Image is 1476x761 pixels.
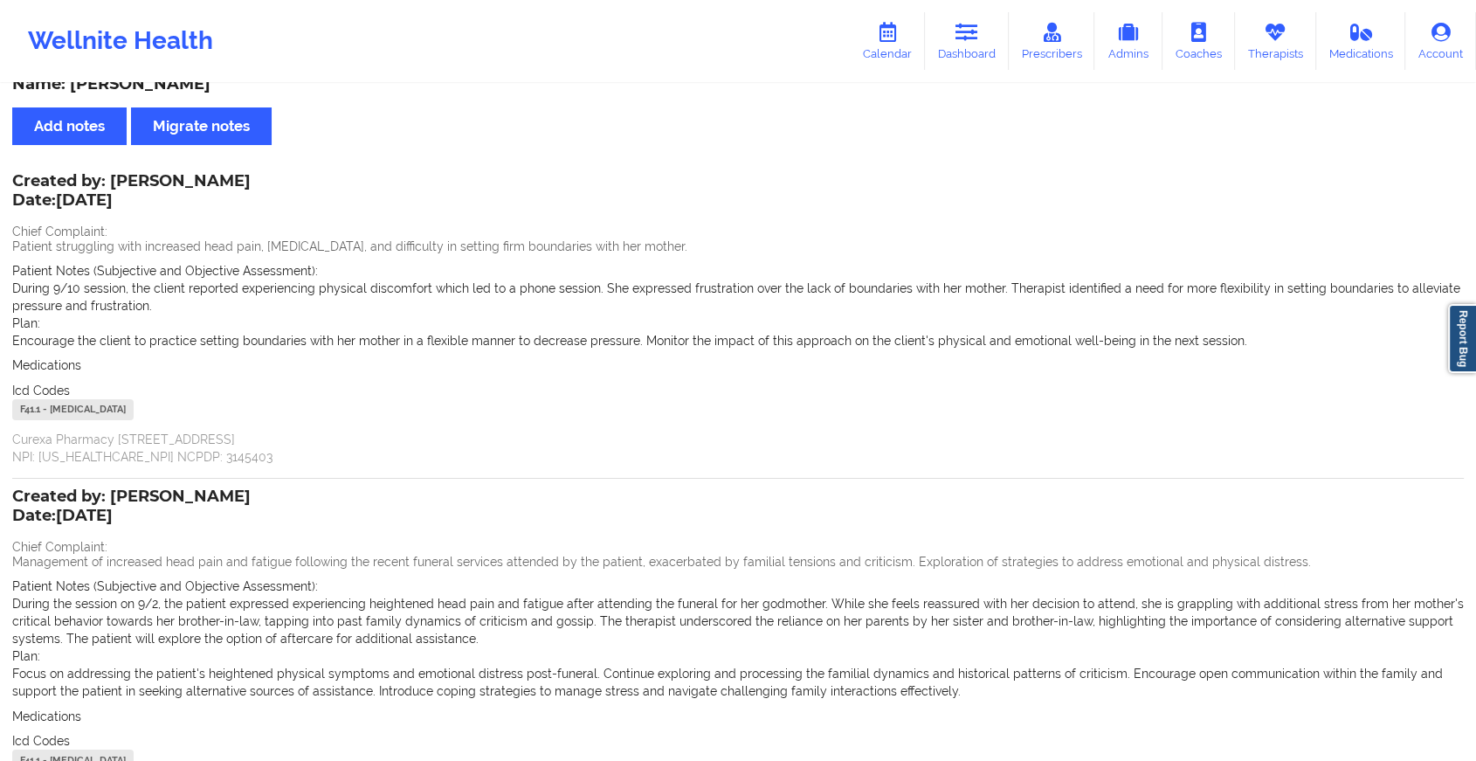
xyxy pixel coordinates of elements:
p: Date: [DATE] [12,190,251,212]
div: Name: [PERSON_NAME] [12,74,1464,94]
span: Medications [12,358,81,372]
p: During the session on 9/2, the patient expressed experiencing heightened head pain and fatigue af... [12,595,1464,647]
a: Medications [1316,12,1406,70]
a: Report Bug [1448,304,1476,373]
div: F41.1 - [MEDICAL_DATA] [12,399,134,420]
button: Add notes [12,107,127,145]
p: Date: [DATE] [12,505,251,528]
p: Management of increased head pain and fatigue following the recent funeral services attended by t... [12,553,1464,571]
span: Patient Notes (Subjective and Objective Assessment): [12,579,318,593]
p: Patient struggling with increased head pain, [MEDICAL_DATA], and difficulty in setting firm bound... [12,238,1464,255]
span: Plan: [12,316,40,330]
a: Therapists [1235,12,1316,70]
p: Focus on addressing the patient's heightened physical symptoms and emotional distress post-funera... [12,665,1464,700]
a: Coaches [1162,12,1235,70]
span: Chief Complaint: [12,540,107,554]
div: Created by: [PERSON_NAME] [12,488,251,528]
p: During 9/10 session, the client reported experiencing physical discomfort which led to a phone se... [12,280,1464,315]
span: Plan: [12,649,40,663]
button: Migrate notes [131,107,272,145]
a: Admins [1094,12,1162,70]
div: Created by: [PERSON_NAME] [12,172,251,212]
span: Chief Complaint: [12,225,107,239]
a: Dashboard [925,12,1009,70]
p: Curexa Pharmacy [STREET_ADDRESS] NPI: [US_HEALTHCARE_NPI] NCPDP: 3145403 [12,431,1464,466]
a: Prescribers [1009,12,1095,70]
span: Icd Codes [12,734,70,748]
p: Encourage the client to practice setting boundaries with her mother in a flexible manner to decre... [12,332,1464,349]
a: Account [1405,12,1476,70]
span: Medications [12,709,81,723]
span: Patient Notes (Subjective and Objective Assessment): [12,264,318,278]
span: Icd Codes [12,384,70,398]
a: Calendar [850,12,925,70]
